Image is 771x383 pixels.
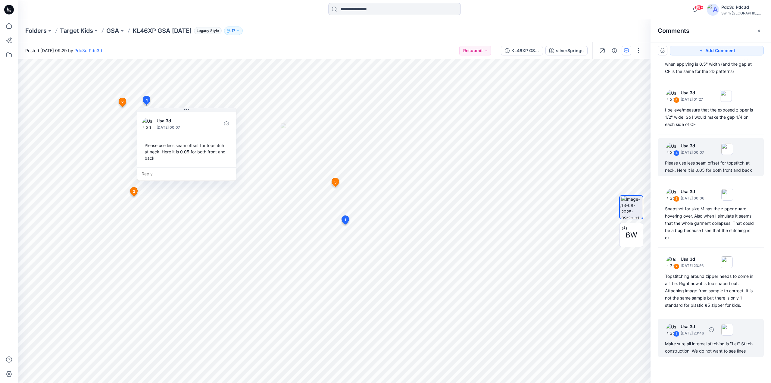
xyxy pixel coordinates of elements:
div: Topstitching around zipper needs to come in a little. Right now it is too spaced out. Attaching i... [665,273,757,309]
div: Make sure all internal stitching is "flat" Stitch construction. We do not want to see lines [665,340,757,355]
h2: Comments [658,27,689,34]
button: KL46XP GSA [DATE] [501,46,543,55]
p: 17 [232,27,235,34]
img: avatar [707,4,719,16]
p: Usa 3d [681,89,703,96]
p: [DATE] 00:07 [157,124,206,130]
p: Usa 3d [681,142,704,149]
p: Usa 3d [681,323,704,330]
p: [DATE] 01:27 [681,96,703,102]
span: 5 [334,180,336,185]
img: Usa 3d [666,256,678,268]
a: Pdc3d Pdc3d [74,48,102,53]
div: I believe/measure that the exposed zipper is 1/2" wide. So I would make the gap 1/4 on each side ... [665,106,757,128]
a: GSA [106,27,119,35]
img: image-13-08-2025-09:30:01 [621,196,643,219]
div: Swim [GEOGRAPHIC_DATA] [721,11,763,15]
img: Usa 3d [666,324,678,336]
p: [DATE] 00:06 [681,195,704,201]
span: 2 [121,99,124,105]
div: silverSprings [556,47,584,54]
span: Legacy Style [194,27,222,34]
div: Please use less seam offset for topstitch at neck. Here it is 0.05 for both front and back [142,140,231,164]
div: Please use less seam offset for topstitch at neck. Here it is 0.05 for both front and back [665,159,757,174]
span: Posted [DATE] 09:29 by [25,47,102,54]
button: Legacy Style [192,27,222,35]
p: Usa 3d [681,256,704,263]
div: 3 [673,196,679,202]
div: KL46XP GSA 2025.8.12 [511,47,539,54]
button: Add Comment [670,46,764,55]
div: Pdc3d Pdc3d [721,4,763,11]
div: Snapshot for size M has the zipper guard hovering over. Also when I simulate it seems that the wh... [665,205,757,241]
div: 5 [673,97,679,103]
div: 4 [673,150,679,156]
span: BW [626,230,637,240]
button: silverSprings [545,46,588,55]
a: Target Kids [60,27,93,35]
p: [DATE] 23:56 [681,263,704,269]
img: Usa 3d [142,118,154,130]
img: Usa 3d [666,189,678,201]
div: 2 [673,263,679,269]
button: Details [610,46,619,55]
button: 17 [224,27,243,35]
p: [DATE] 00:07 [681,149,704,155]
span: 1 [345,217,346,223]
p: [DATE] 23:46 [681,330,704,336]
span: 99+ [695,5,704,10]
p: Usa 3d [157,117,206,124]
a: Folders [25,27,47,35]
span: 3 [133,189,135,194]
p: Usa 3d [681,188,704,195]
img: Usa 3d [666,143,678,155]
div: Please replace zipper with zipper uploaded [DATE]. Make sure that the size of the zipper when app... [665,46,757,75]
p: KL46XP GSA [DATE] [133,27,192,35]
div: Reply [137,167,236,181]
div: 1 [673,331,679,337]
span: 4 [145,98,148,103]
img: Usa 3d [666,90,678,102]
